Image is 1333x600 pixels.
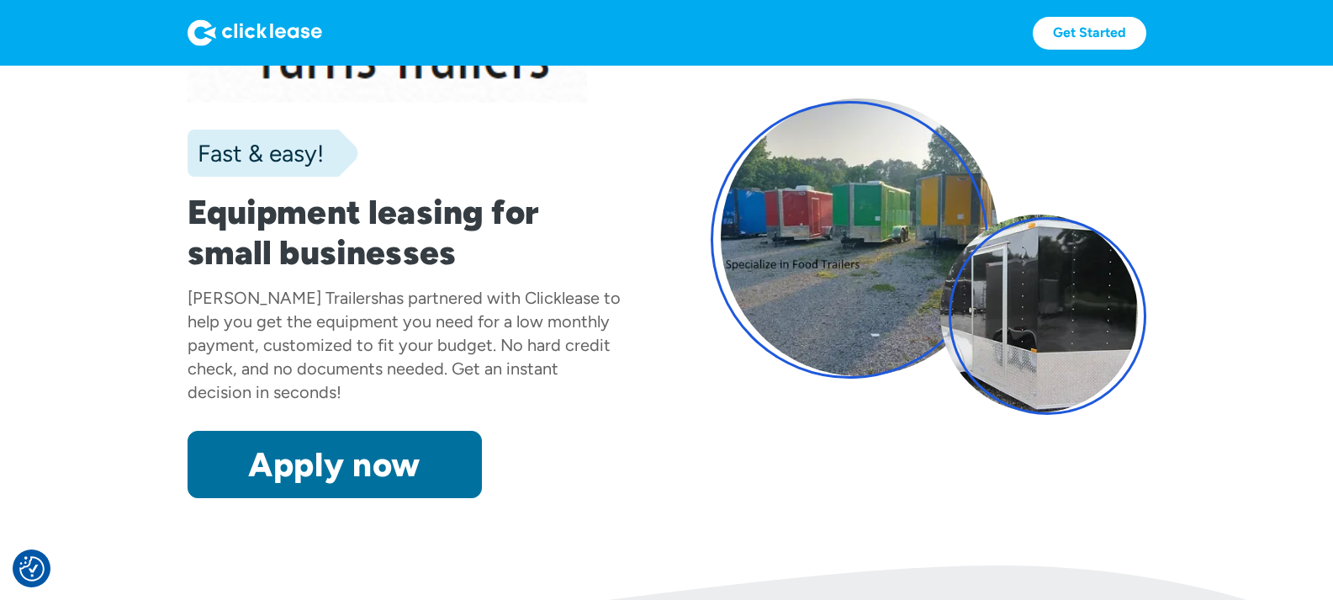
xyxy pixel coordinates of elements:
a: Get Started [1033,17,1146,50]
a: Apply now [188,431,482,498]
img: Logo [188,19,322,46]
h1: Equipment leasing for small businesses [188,192,623,273]
div: Fast & easy! [188,136,324,170]
div: [PERSON_NAME] Trailers [188,288,378,308]
button: Consent Preferences [19,556,45,581]
img: Revisit consent button [19,556,45,581]
div: has partnered with Clicklease to help you get the equipment you need for a low monthly payment, c... [188,288,621,402]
